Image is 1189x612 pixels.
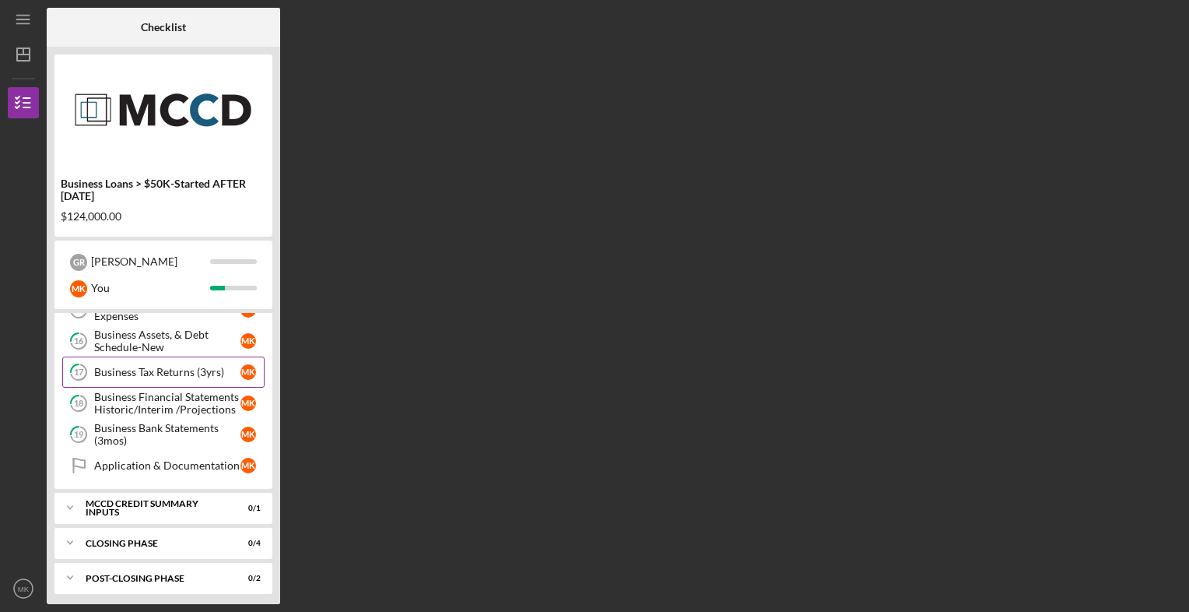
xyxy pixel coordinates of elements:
div: Application & Documentation [94,459,240,472]
div: Business Tax Returns (3yrs) [94,366,240,378]
div: Closing Phase [86,539,222,548]
div: M K [240,427,256,442]
div: M K [240,333,256,349]
b: Checklist [141,21,186,33]
tspan: 18 [74,399,83,409]
tspan: 19 [74,430,84,440]
div: $124,000.00 [61,210,266,223]
div: Post-Closing Phase [86,574,222,583]
tspan: 16 [74,336,84,346]
div: Business Financial Statements Historic/Interim /Projections [94,391,240,416]
div: 0 / 2 [233,574,261,583]
div: M K [70,280,87,297]
button: MK [8,573,39,604]
div: M K [240,396,256,411]
a: Application & DocumentationMK [62,450,265,481]
div: Business Loans > $50K-Started AFTER [DATE] [61,178,266,202]
div: You [91,275,210,301]
div: 0 / 4 [233,539,261,548]
tspan: 15 [74,305,83,315]
div: Business Assets, & Debt Schedule-New [94,329,240,353]
div: M K [240,458,256,473]
div: 0 / 1 [233,504,261,513]
div: G R [70,254,87,271]
img: Product logo [54,62,272,156]
div: M K [240,364,256,380]
a: 19Business Bank Statements (3mos)MK [62,419,265,450]
div: [PERSON_NAME] [91,248,210,275]
text: MK [18,585,30,593]
a: 18Business Financial Statements Historic/Interim /ProjectionsMK [62,388,265,419]
div: MCCD Credit Summary Inputs [86,499,222,517]
a: 16Business Assets, & Debt Schedule-NewMK [62,325,265,357]
a: 17Business Tax Returns (3yrs)MK [62,357,265,388]
tspan: 17 [74,368,84,378]
div: Business Bank Statements (3mos) [94,422,240,447]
